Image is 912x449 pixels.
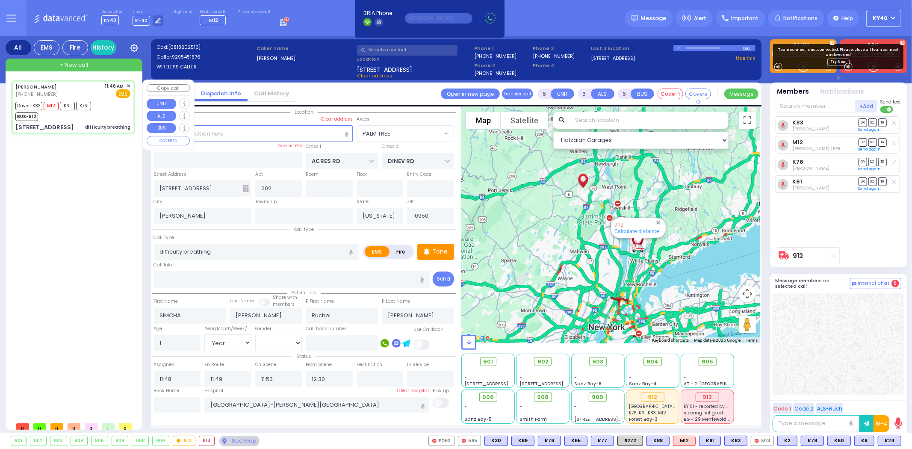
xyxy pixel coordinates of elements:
input: Search a contact [357,45,457,56]
span: - [465,403,467,410]
label: Call back number [306,325,346,332]
label: Use Callback [413,326,443,333]
span: - [519,410,522,416]
span: [PHONE_NUMBER] [15,91,58,97]
div: 905 [91,436,108,446]
button: 10-4 [874,415,889,432]
label: Fire units on call [238,9,270,15]
span: 905 [702,357,713,366]
button: Send [433,272,454,287]
button: Drag Pegman onto the map to open Street View [739,316,756,333]
span: [STREET_ADDRESS][PERSON_NAME] [574,416,655,422]
span: TR [878,177,887,186]
label: Save as POI [277,143,302,149]
label: Dispatcher [101,9,123,15]
span: DR [859,177,867,186]
span: KY101 - reported by KY72 [684,403,736,410]
a: Open in new page [441,89,500,99]
span: DR [859,118,867,127]
label: Township [255,198,277,205]
span: 0 [16,423,29,430]
a: K83 [792,119,803,126]
div: BLS [646,436,670,446]
label: ZIP [407,198,413,205]
span: - [574,403,577,410]
span: Phone 3 [533,45,588,52]
div: difficulty breathing [85,124,130,130]
a: Call History [248,89,295,97]
img: red-radio-icon.svg [755,439,759,443]
span: ✕ [127,83,130,90]
a: Send again [859,147,881,152]
span: [0818202516] [168,44,201,50]
label: Clear address [321,116,353,123]
a: Dispatch info [195,89,248,97]
span: - [519,374,522,381]
div: All [6,40,31,55]
input: (000)000-00000 [405,13,472,24]
button: COVERED [147,136,190,145]
label: Floor [357,171,367,178]
span: [STREET_ADDRESS][PERSON_NAME] [465,381,546,387]
button: Show street map [466,112,501,129]
div: K61 [699,436,721,446]
span: K-40 [133,16,150,26]
span: 903 [592,357,603,366]
div: K60 [827,436,851,446]
small: Share with [273,294,297,301]
div: EMS [34,40,59,55]
a: Try Now [827,59,850,65]
span: TR [878,138,887,146]
span: 904 [646,357,658,366]
button: ALS [591,89,614,99]
button: Copy call [147,84,190,92]
div: BLS [699,436,721,446]
span: 0 [68,423,80,430]
div: K88 [646,436,670,446]
label: [PHONE_NUMBER] [533,53,575,59]
span: Message [641,14,667,23]
div: BLS [511,436,534,446]
label: On Scene [255,361,276,368]
div: BLS [564,436,587,446]
span: SO [868,158,877,166]
span: Help [841,15,853,22]
div: SIMCHA GELB [572,169,594,201]
span: 0 [33,423,46,430]
label: Destination [357,361,382,368]
button: Close [654,219,662,227]
span: 1 [102,423,115,430]
label: Call Type [154,234,174,241]
span: - [465,410,467,416]
label: Medic on call [200,9,228,15]
div: BLS [591,436,614,446]
span: Sanz Bay-5 [465,416,492,422]
div: 904 [71,436,88,446]
label: Apt [255,171,263,178]
button: UNIT [147,99,176,109]
span: Sanz Bay-6 [574,381,602,387]
span: - [519,403,522,410]
label: From Scene [306,361,332,368]
span: Call type [290,226,318,233]
label: Caller: [156,53,254,61]
label: Room [306,171,319,178]
a: Send again [859,166,881,171]
div: K8 [854,436,874,446]
div: 912 [641,393,664,402]
span: 0 [891,280,899,287]
span: Patient info [287,289,321,296]
span: - [574,368,577,374]
span: 908 [537,393,549,402]
div: K76 [538,436,561,446]
img: Google [463,332,492,343]
span: [STREET_ADDRESS][PERSON_NAME] [519,381,600,387]
span: - [574,374,577,381]
span: Driver-K83 [15,102,42,110]
span: KY40 [873,15,888,22]
span: DR [859,138,867,146]
button: Code 2 [793,403,815,414]
label: Assigned [154,361,175,368]
label: KJ EMS... [770,42,837,48]
span: PALM TREE [357,126,442,141]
